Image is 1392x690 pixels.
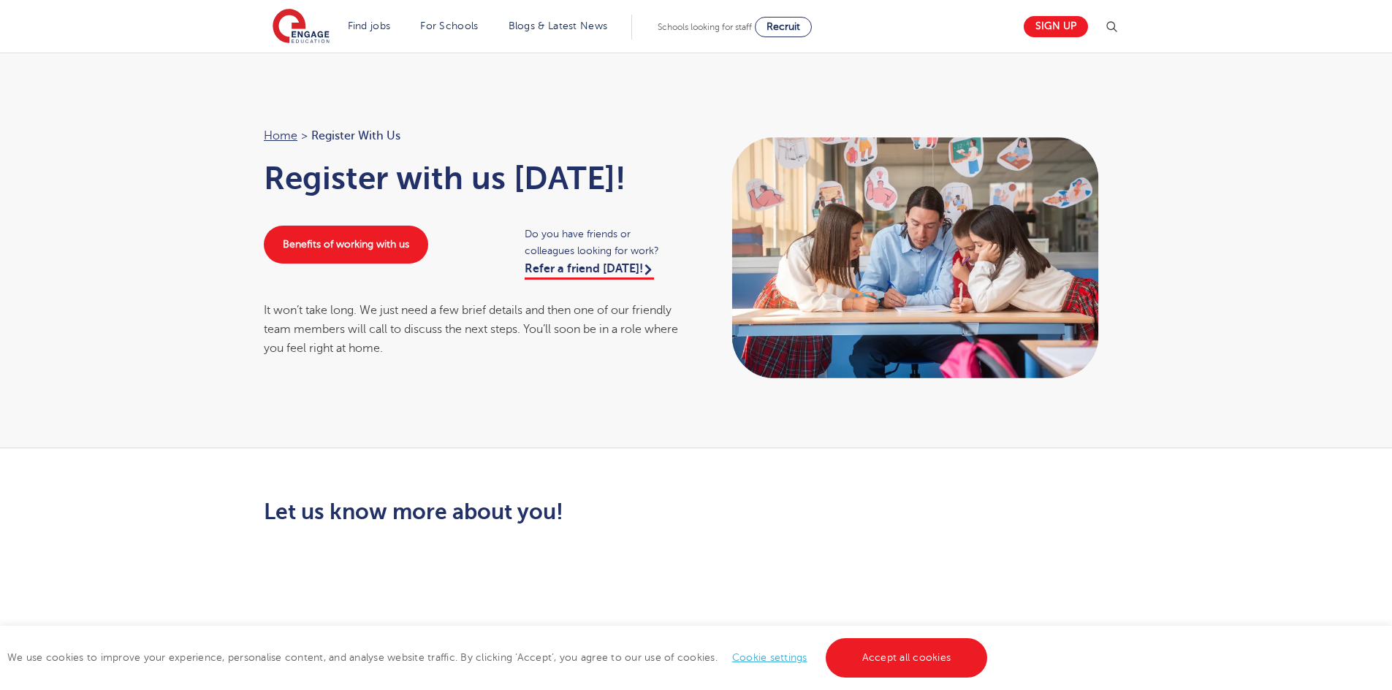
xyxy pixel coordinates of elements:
a: Accept all cookies [826,638,988,678]
a: Cookie settings [732,652,807,663]
nav: breadcrumb [264,126,682,145]
h2: Let us know more about you! [264,499,833,524]
a: Benefits of working with us [264,226,428,264]
a: For Schools [420,20,478,31]
span: Do you have friends or colleagues looking for work? [525,226,682,259]
img: Engage Education [273,9,330,45]
span: Schools looking for staff [658,22,752,32]
span: Recruit [767,21,800,32]
span: We use cookies to improve your experience, personalise content, and analyse website traffic. By c... [7,652,991,663]
a: Blogs & Latest News [509,20,608,31]
a: Find jobs [348,20,391,31]
span: > [301,129,308,142]
span: Register with us [311,126,400,145]
h1: Register with us [DATE]! [264,160,682,196]
a: Recruit [755,17,812,37]
div: It won’t take long. We just need a few brief details and then one of our friendly team members wi... [264,301,682,359]
a: Refer a friend [DATE]! [525,262,654,280]
a: Sign up [1024,16,1088,37]
a: Home [264,129,297,142]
